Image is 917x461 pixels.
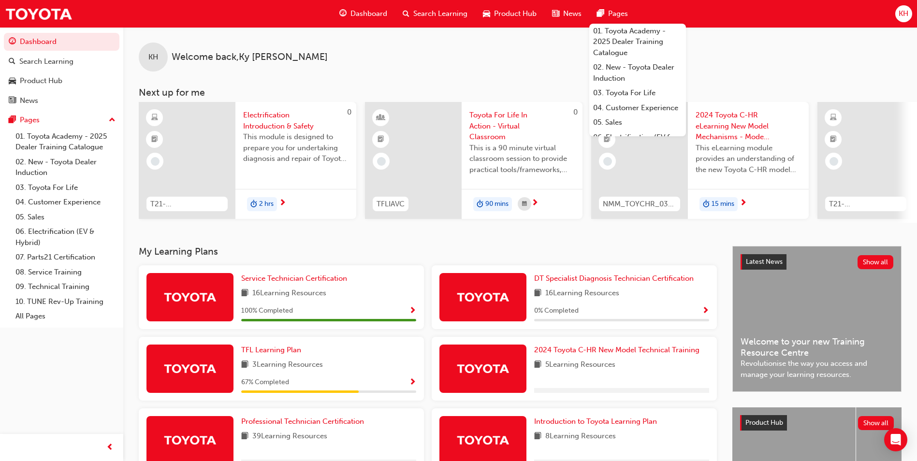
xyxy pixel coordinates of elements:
a: Service Technician Certification [241,273,351,284]
span: Show Progress [409,307,416,316]
a: All Pages [12,309,119,324]
span: KH [899,8,908,19]
span: T21-FOD_HVIS_PREREQ [150,199,224,210]
button: Pages [4,111,119,129]
a: 2024 Toyota C-HR New Model Technical Training [534,345,703,356]
span: Welcome to your new Training Resource Centre [741,336,893,358]
span: learningRecordVerb_NONE-icon [603,157,612,166]
span: book-icon [241,359,248,371]
span: up-icon [109,114,116,127]
a: pages-iconPages [589,4,636,24]
a: Product Hub [4,72,119,90]
span: next-icon [279,199,286,208]
div: Pages [20,115,40,126]
span: 0 % Completed [534,305,579,317]
span: book-icon [534,288,541,300]
span: Latest News [746,258,783,266]
a: 0T21-FOD_HVIS_PREREQElectrification Introduction & SafetyThis module is designed to prepare you f... [139,102,356,219]
span: learningResourceType_INSTRUCTOR_LED-icon [378,112,384,124]
a: 06. Electrification (EV & Hybrid) [589,130,686,156]
span: pages-icon [9,116,16,125]
span: Show Progress [702,307,709,316]
span: next-icon [740,199,747,208]
span: Welcome back , Ky [PERSON_NAME] [172,52,328,63]
span: booktick-icon [604,133,611,146]
span: prev-icon [106,442,114,454]
a: 03. Toyota For Life [589,86,686,101]
a: 06. Electrification (EV & Hybrid) [12,224,119,250]
span: NMM_TOYCHR_032024_MODULE_1 [603,199,676,210]
span: News [563,8,582,19]
span: Revolutionise the way you access and manage your learning resources. [741,358,893,380]
a: 02. New - Toyota Dealer Induction [589,60,686,86]
span: car-icon [9,77,16,86]
a: Latest NewsShow allWelcome to your new Training Resource CentreRevolutionise the way you access a... [732,246,902,392]
span: 2024 Toyota C-HR New Model Technical Training [534,346,699,354]
span: book-icon [241,431,248,443]
a: 01. Toyota Academy - 2025 Dealer Training Catalogue [12,129,119,155]
span: pages-icon [597,8,604,20]
span: Toyota For Life In Action - Virtual Classroom [469,110,575,143]
span: 16 Learning Resources [252,288,326,300]
span: Professional Technician Certification [241,417,364,426]
span: Pages [608,8,628,19]
span: news-icon [552,8,559,20]
button: Show Progress [409,376,416,389]
img: Trak [163,288,217,305]
span: guage-icon [339,8,347,20]
button: Show Progress [702,305,709,317]
span: book-icon [534,359,541,371]
span: 15 mins [712,199,734,210]
img: Trak [456,432,509,448]
span: 2024 Toyota C-HR eLearning New Model Mechanisms - Model Outline (Module 1) [696,110,801,143]
a: Latest NewsShow all [741,254,893,270]
span: This eLearning module provides an understanding of the new Toyota C-HR model line-up and their Ka... [696,143,801,175]
span: TFLIAVC [377,199,405,210]
button: Show Progress [409,305,416,317]
a: news-iconNews [544,4,589,24]
a: DT Specialist Diagnosis Technician Certification [534,273,698,284]
span: KH [148,52,158,63]
span: This is a 90 minute virtual classroom session to provide practical tools/frameworks, behaviours a... [469,143,575,175]
button: Show all [858,255,894,269]
span: Product Hub [494,8,537,19]
img: Trak [456,360,509,377]
span: 5 Learning Resources [545,359,615,371]
a: Product HubShow all [740,415,894,431]
span: Product Hub [745,418,783,427]
span: booktick-icon [830,133,837,146]
a: Search Learning [4,53,119,71]
img: Trak [5,3,73,25]
a: 01. Toyota Academy - 2025 Dealer Training Catalogue [589,24,686,60]
span: duration-icon [477,198,483,211]
a: 09. Technical Training [12,279,119,294]
div: News [20,95,38,106]
span: learningRecordVerb_NONE-icon [151,157,160,166]
a: Dashboard [4,33,119,51]
span: Introduction to Toyota Learning Plan [534,417,657,426]
img: Trak [163,360,217,377]
span: 39 Learning Resources [252,431,327,443]
span: Service Technician Certification [241,274,347,283]
span: booktick-icon [378,133,384,146]
div: Product Hub [20,75,62,86]
span: Electrification Introduction & Safety [243,110,349,131]
a: car-iconProduct Hub [475,4,544,24]
span: 2 hrs [259,199,274,210]
span: 8 Learning Resources [545,431,616,443]
a: 05. Sales [589,115,686,130]
a: 03. Toyota For Life [12,180,119,195]
a: News [4,92,119,110]
img: Trak [456,288,509,305]
span: learningRecordVerb_NONE-icon [830,157,838,166]
span: search-icon [403,8,409,20]
a: Introduction to Toyota Learning Plan [534,416,661,427]
span: Show Progress [409,378,416,387]
span: T21-PTFOR_PRE_READ [829,199,902,210]
button: KH [895,5,912,22]
span: next-icon [531,199,539,208]
span: DT Specialist Diagnosis Technician Certification [534,274,694,283]
h3: My Learning Plans [139,246,717,257]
